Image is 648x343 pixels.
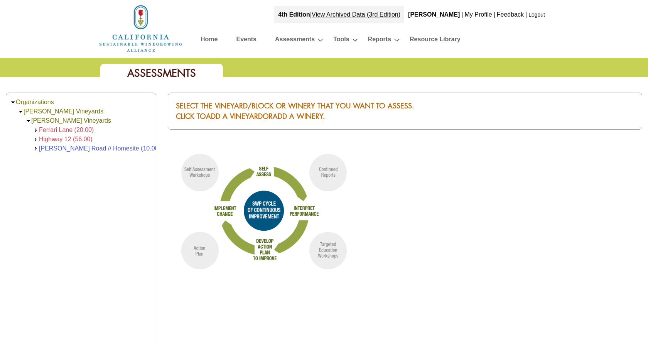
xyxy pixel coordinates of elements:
[18,109,24,115] img: Collapse Robert Lauchland Vineyards
[333,34,349,47] a: Tools
[201,34,218,47] a: Home
[461,6,464,23] div: |
[39,127,94,133] a: Ferrari Lane (20.00)
[368,34,391,47] a: Reports
[39,145,160,152] a: [PERSON_NAME] Road // Homesite (10.00)
[312,11,400,18] a: View Archived Data (3rd Edition)
[168,147,361,275] img: swp_cycle.png
[10,100,16,105] img: Collapse Organizations
[408,11,460,18] b: [PERSON_NAME]
[24,108,103,115] a: [PERSON_NAME] Vineyards
[98,4,183,53] img: logo_cswa2x.png
[206,112,263,121] a: ADD a VINEYARD
[493,6,496,23] div: |
[31,117,111,124] a: [PERSON_NAME] Vineyards
[25,118,31,124] img: Collapse Robert Lauchland Vineyards
[410,34,461,47] a: Resource Library
[273,112,323,121] a: ADD a WINERY
[98,25,183,31] a: Home
[176,101,414,121] span: Select the Vineyard/Block or Winery that you want to assess. Click to or .
[16,99,54,105] a: Organizations
[127,66,196,80] span: Assessments
[236,34,256,47] a: Events
[278,11,310,18] strong: 4th Edition
[525,6,528,23] div: |
[275,34,315,47] a: Assessments
[274,6,404,23] div: |
[497,11,524,18] a: Feedback
[39,136,93,142] a: Highway 12 (56.00)
[464,11,492,18] a: My Profile
[528,12,545,18] a: Logout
